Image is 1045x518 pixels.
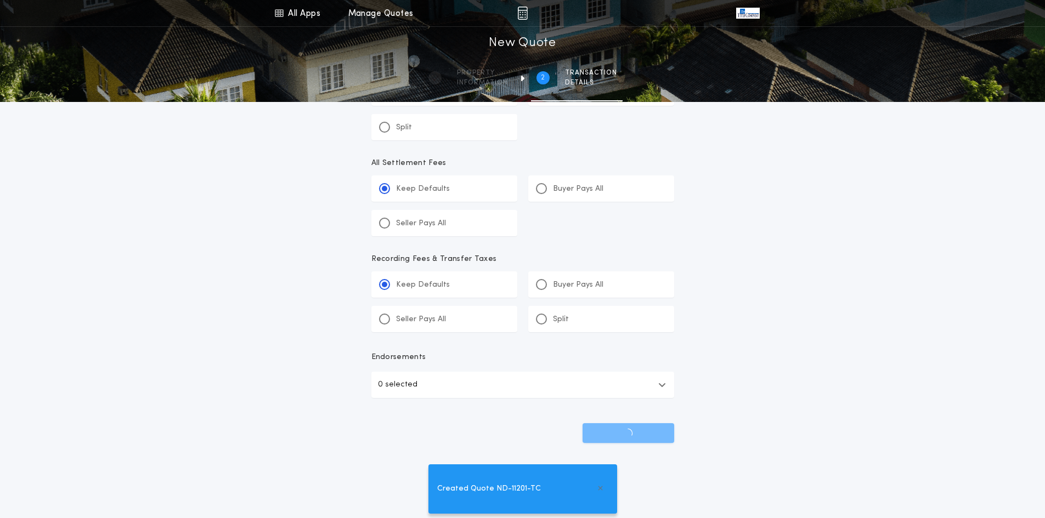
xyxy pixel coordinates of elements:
[396,314,446,325] p: Seller Pays All
[371,158,674,169] p: All Settlement Fees
[371,254,674,265] p: Recording Fees & Transfer Taxes
[371,352,674,363] p: Endorsements
[565,69,617,77] span: Transaction
[371,372,674,398] button: 0 selected
[736,8,759,19] img: vs-icon
[517,7,528,20] img: img
[541,73,545,82] h2: 2
[553,280,603,291] p: Buyer Pays All
[396,218,446,229] p: Seller Pays All
[396,122,412,133] p: Split
[396,280,450,291] p: Keep Defaults
[457,69,508,77] span: Property
[396,184,450,195] p: Keep Defaults
[437,483,541,495] span: Created Quote ND-11201-TC
[565,78,617,87] span: details
[378,378,417,391] p: 0 selected
[553,184,603,195] p: Buyer Pays All
[489,35,556,52] h1: New Quote
[553,314,569,325] p: Split
[457,78,508,87] span: information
